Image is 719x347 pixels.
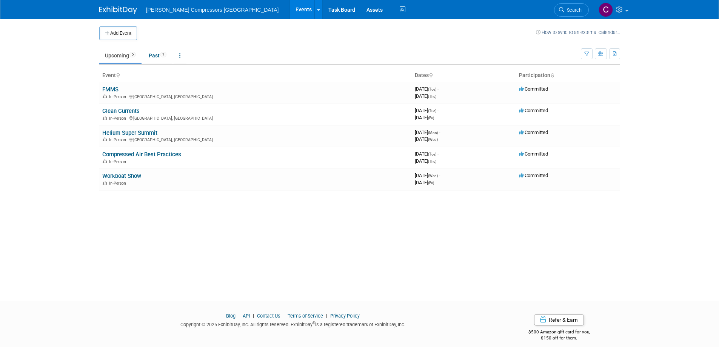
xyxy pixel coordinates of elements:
[428,181,434,185] span: (Fri)
[498,335,620,341] div: $150 off for them.
[226,313,236,319] a: Blog
[519,130,548,135] span: Committed
[516,69,620,82] th: Participation
[237,313,242,319] span: |
[288,313,323,319] a: Terms of Service
[257,313,280,319] a: Contact Us
[102,130,157,136] a: Helium Super Summit
[439,173,440,178] span: -
[415,130,440,135] span: [DATE]
[99,319,487,328] div: Copyright © 2025 ExhibitDay, Inc. All rights reserved. ExhibitDay is a registered trademark of Ex...
[330,313,360,319] a: Privacy Policy
[129,52,136,57] span: 5
[103,94,107,98] img: In-Person Event
[102,136,409,142] div: [GEOGRAPHIC_DATA], [GEOGRAPHIC_DATA]
[428,152,436,156] span: (Tue)
[519,151,548,157] span: Committed
[428,131,438,135] span: (Mon)
[415,115,434,120] span: [DATE]
[103,116,107,120] img: In-Person Event
[412,69,516,82] th: Dates
[102,108,140,114] a: Clean Currents
[415,180,434,185] span: [DATE]
[146,7,279,13] span: [PERSON_NAME] Compressors [GEOGRAPHIC_DATA]
[519,108,548,113] span: Committed
[251,313,256,319] span: |
[415,173,440,178] span: [DATE]
[102,151,181,158] a: Compressed Air Best Practices
[415,108,439,113] span: [DATE]
[102,173,141,179] a: Workboat Show
[415,86,439,92] span: [DATE]
[415,158,436,164] span: [DATE]
[554,3,589,17] a: Search
[437,108,439,113] span: -
[428,94,436,99] span: (Thu)
[109,116,128,121] span: In-Person
[415,151,439,157] span: [DATE]
[428,87,436,91] span: (Tue)
[415,136,438,142] span: [DATE]
[564,7,582,13] span: Search
[103,159,107,163] img: In-Person Event
[160,52,166,57] span: 1
[282,313,286,319] span: |
[116,72,120,78] a: Sort by Event Name
[519,173,548,178] span: Committed
[103,181,107,185] img: In-Person Event
[519,86,548,92] span: Committed
[415,93,436,99] span: [DATE]
[102,93,409,99] div: [GEOGRAPHIC_DATA], [GEOGRAPHIC_DATA]
[429,72,433,78] a: Sort by Start Date
[428,116,434,120] span: (Fri)
[313,321,315,325] sup: ®
[143,48,172,63] a: Past1
[437,86,439,92] span: -
[437,151,439,157] span: -
[534,314,584,325] a: Refer & Earn
[103,137,107,141] img: In-Person Event
[498,324,620,341] div: $500 Amazon gift card for you,
[99,26,137,40] button: Add Event
[428,174,438,178] span: (Wed)
[550,72,554,78] a: Sort by Participation Type
[324,313,329,319] span: |
[102,86,119,93] a: FMMS
[109,181,128,186] span: In-Person
[99,6,137,14] img: ExhibitDay
[99,48,142,63] a: Upcoming5
[599,3,613,17] img: Crystal Wilson
[536,29,620,35] a: How to sync to an external calendar...
[243,313,250,319] a: API
[102,115,409,121] div: [GEOGRAPHIC_DATA], [GEOGRAPHIC_DATA]
[109,94,128,99] span: In-Person
[428,159,436,163] span: (Thu)
[109,137,128,142] span: In-Person
[428,137,438,142] span: (Wed)
[99,69,412,82] th: Event
[109,159,128,164] span: In-Person
[428,109,436,113] span: (Tue)
[439,130,440,135] span: -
